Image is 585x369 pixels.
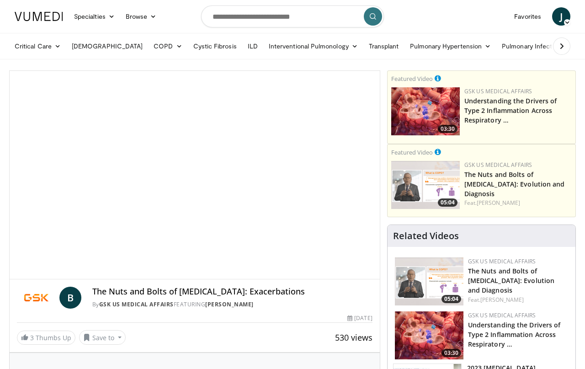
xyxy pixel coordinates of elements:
[395,257,463,305] img: ee063798-7fd0-40de-9666-e00bc66c7c22.png.150x105_q85_crop-smart_upscale.png
[496,37,575,55] a: Pulmonary Infection
[395,257,463,305] a: 05:04
[464,96,557,124] a: Understanding the Drivers of Type 2 Inflammation Across Respiratory …
[509,7,547,26] a: Favorites
[464,161,532,169] a: GSK US Medical Affairs
[391,87,460,135] img: c2a2685b-ef94-4fc2-90e1-739654430920.png.150x105_q85_crop-smart_upscale.png
[66,37,148,55] a: [DEMOGRAPHIC_DATA]
[391,161,460,209] img: ee063798-7fd0-40de-9666-e00bc66c7c22.png.150x105_q85_crop-smart_upscale.png
[17,331,75,345] a: 3 Thumbs Up
[30,333,34,342] span: 3
[393,230,459,241] h4: Related Videos
[468,311,536,319] a: GSK US Medical Affairs
[480,296,524,304] a: [PERSON_NAME]
[263,37,363,55] a: Interventional Pulmonology
[404,37,497,55] a: Pulmonary Hypertension
[201,5,384,27] input: Search topics, interventions
[468,257,536,265] a: GSK US Medical Affairs
[464,199,572,207] div: Feat.
[391,161,460,209] a: 05:04
[477,199,520,207] a: [PERSON_NAME]
[335,332,372,343] span: 530 views
[92,300,372,309] div: By FEATURING
[468,321,561,348] a: Understanding the Drivers of Type 2 Inflammation Across Respiratory …
[15,12,63,21] img: VuMedi Logo
[10,71,380,279] video-js: Video Player
[79,330,126,345] button: Save to
[17,287,56,309] img: GSK US Medical Affairs
[464,170,565,198] a: The Nuts and Bolts of [MEDICAL_DATA]: Evolution and Diagnosis
[188,37,242,55] a: Cystic Fibrosis
[92,287,372,297] h4: The Nuts and Bolts of [MEDICAL_DATA]: Exacerbations
[395,311,463,359] a: 03:30
[391,87,460,135] a: 03:30
[464,87,532,95] a: GSK US Medical Affairs
[438,198,457,207] span: 05:04
[205,300,254,308] a: [PERSON_NAME]
[148,37,187,55] a: COPD
[441,295,461,303] span: 05:04
[99,300,174,308] a: GSK US Medical Affairs
[391,75,433,83] small: Featured Video
[391,148,433,156] small: Featured Video
[438,125,457,133] span: 03:30
[468,296,568,304] div: Feat.
[59,287,81,309] a: B
[441,349,461,357] span: 03:30
[242,37,263,55] a: ILD
[363,37,404,55] a: Transplant
[120,7,162,26] a: Browse
[395,311,463,359] img: c2a2685b-ef94-4fc2-90e1-739654430920.png.150x105_q85_crop-smart_upscale.png
[9,37,66,55] a: Critical Care
[468,267,555,294] a: The Nuts and Bolts of [MEDICAL_DATA]: Evolution and Diagnosis
[347,314,372,322] div: [DATE]
[69,7,120,26] a: Specialties
[552,7,570,26] a: J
